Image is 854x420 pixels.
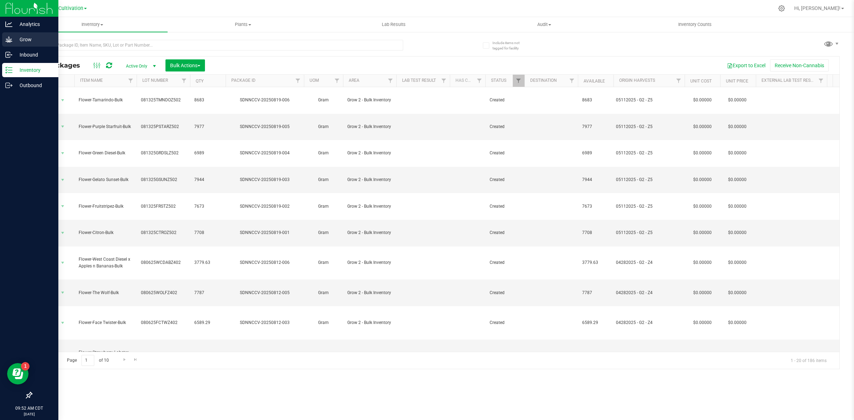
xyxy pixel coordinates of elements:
[347,259,392,266] span: Grow 2 - Bulk Inventory
[582,259,609,266] span: 3779.63
[616,319,682,326] div: 04282025 - G2 - Z4
[141,289,186,296] span: 080625WOLFZ402
[80,78,103,83] a: Item Name
[770,59,829,71] button: Receive Non-Cannabis
[168,21,318,28] span: Plants
[292,75,304,87] a: Filter
[690,79,712,84] a: Unit Cost
[308,176,339,183] span: Gram
[58,175,67,185] span: select
[724,318,750,328] span: $0.00000
[385,75,396,87] a: Filter
[450,75,485,87] th: Has COA
[17,21,168,28] span: Inventory
[12,35,55,44] p: Grow
[194,176,221,183] span: 7944
[194,203,221,210] span: 7673
[794,5,840,11] span: Hi, [PERSON_NAME]!
[119,355,130,365] a: Go to the next page
[194,229,221,236] span: 7708
[347,123,392,130] span: Grow 2 - Bulk Inventory
[372,21,415,28] span: Lab Results
[225,203,305,210] div: SDNNCCV-20250819-002
[165,59,205,71] button: Bulk Actions
[308,150,339,156] span: Gram
[58,201,67,211] span: select
[616,259,682,266] div: 04282025 - G2 - Z4
[7,363,28,384] iframe: Resource center
[170,63,200,68] span: Bulk Actions
[58,318,67,328] span: select
[194,319,221,326] span: 6589.29
[530,78,557,83] a: Destination
[582,289,609,296] span: 7787
[318,17,469,32] a: Lab Results
[31,40,403,50] input: Search Package ID, Item Name, SKU, Lot or Part Number...
[685,306,720,340] td: $0.00000
[79,319,132,326] span: Flower-Face Twister-Bulk
[194,97,221,103] span: 8683
[724,351,750,361] span: $0.00000
[616,176,682,183] div: 05112025 - G2 - Z5
[492,40,528,51] span: Include items not tagged for facility
[308,229,339,236] span: Gram
[582,150,609,156] span: 6989
[349,78,359,83] a: Area
[469,17,620,32] a: Audit
[685,280,720,306] td: $0.00000
[194,150,221,156] span: 6989
[310,78,319,83] a: UOM
[722,59,770,71] button: Export to Excel
[12,81,55,90] p: Outbound
[347,176,392,183] span: Grow 2 - Bulk Inventory
[724,122,750,132] span: $0.00000
[194,123,221,130] span: 7977
[58,95,67,105] span: select
[566,75,578,87] a: Filter
[141,229,186,236] span: 081325CTROZ502
[685,114,720,140] td: $0.00000
[490,259,520,266] span: Created
[141,123,186,130] span: 081325PSTARZ502
[131,355,141,365] a: Go to the last page
[17,17,168,32] a: Inventory
[308,203,339,210] span: Gram
[490,319,520,326] span: Created
[685,140,720,167] td: $0.00000
[178,75,190,87] a: Filter
[79,97,132,103] span: Flower-Tamarindo-Bulk
[616,150,682,156] div: 05112025 - G2 - Z5
[331,75,343,87] a: Filter
[12,66,55,74] p: Inventory
[490,97,520,103] span: Created
[685,167,720,193] td: $0.00000
[5,36,12,43] inline-svg: Grow
[58,288,67,298] span: select
[582,203,609,210] span: 7673
[616,97,682,103] div: 05112025 - G2 - Z5
[815,75,827,87] a: Filter
[141,150,186,156] span: 081325GRDSLZ502
[79,349,132,363] span: Flower-Strawberry Lobster-Bulk
[308,97,339,103] span: Gram
[5,82,12,89] inline-svg: Outbound
[582,319,609,326] span: 6589.29
[308,319,339,326] span: Gram
[141,259,186,266] span: 080625WCDABZ402
[5,51,12,58] inline-svg: Inbound
[347,150,392,156] span: Grow 2 - Bulk Inventory
[761,78,817,83] a: External Lab Test Result
[616,229,682,236] div: 05112025 - G2 - Z5
[685,220,720,246] td: $0.00000
[308,289,339,296] span: Gram
[469,21,619,28] span: Audit
[58,258,67,268] span: select
[490,229,520,236] span: Created
[37,62,87,69] span: All Packages
[58,148,67,158] span: select
[225,150,305,156] div: SDNNCCV-20250819-004
[58,5,83,11] span: Cultivation
[141,97,186,103] span: 081325TMNDOZ502
[490,150,520,156] span: Created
